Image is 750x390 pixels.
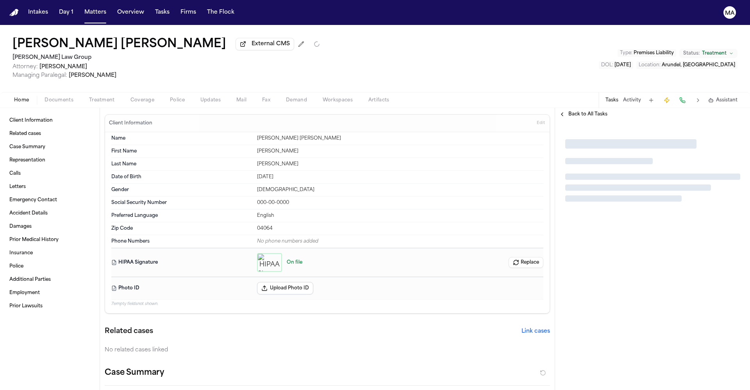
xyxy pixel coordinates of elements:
a: Prior Medical History [6,234,93,246]
span: Artifacts [368,97,389,103]
span: Updates [200,97,221,103]
a: Calls [6,167,93,180]
dt: Date of Birth [111,174,252,180]
h1: [PERSON_NAME] [PERSON_NAME] [12,37,226,51]
button: Replace [509,257,543,268]
div: No phone numbers added [257,238,543,245]
button: Edit [534,117,547,129]
span: Treatment [89,97,115,103]
span: Home [14,97,29,103]
span: Police [170,97,185,103]
a: Related cases [6,128,93,140]
dt: Preferred Language [111,213,252,219]
a: Accident Details [6,207,93,220]
span: Back to All Tasks [568,111,607,117]
span: Premises Liability [634,51,674,55]
span: Documents [45,97,73,103]
span: [PERSON_NAME] [69,73,116,78]
button: Add Task [646,95,657,106]
dt: HIPAA Signature [111,253,252,272]
a: Police [6,260,93,273]
span: [PERSON_NAME] [39,64,87,70]
dt: Zip Code [111,225,252,232]
span: Type : [620,51,632,55]
a: Employment [6,287,93,299]
span: Arundel, [GEOGRAPHIC_DATA] [662,63,735,67]
span: Mail [236,97,246,103]
a: Insurance [6,247,93,259]
span: External CMS [252,40,290,48]
a: Additional Parties [6,273,93,286]
button: Edit Type: Premises Liability [618,49,676,57]
span: [DATE] [614,63,631,67]
button: Create Immediate Task [661,95,672,106]
button: Intakes [25,5,51,19]
span: Workspaces [323,97,353,103]
div: 04064 [257,225,543,232]
button: Edit Location: Arundel, ME [636,61,737,69]
span: Attorney: [12,64,38,70]
p: 7 empty fields not shown. [111,301,543,307]
button: Matters [81,5,109,19]
span: Treatment [702,50,727,57]
a: Letters [6,181,93,193]
h2: Related cases [105,326,153,337]
div: [PERSON_NAME] [PERSON_NAME] [257,135,543,142]
div: No related cases linked [105,346,550,354]
dt: First Name [111,148,252,154]
button: Tasks [605,97,618,103]
div: [PERSON_NAME] [257,161,543,167]
a: Damages [6,220,93,233]
button: Activity [623,97,641,103]
span: Coverage [130,97,154,103]
button: The Flock [204,5,237,19]
div: [DATE] [257,174,543,180]
button: Back to All Tasks [555,111,611,117]
div: [PERSON_NAME] [257,148,543,154]
dt: Social Security Number [111,200,252,206]
span: Phone Numbers [111,238,150,245]
button: Link cases [521,328,550,335]
dt: Last Name [111,161,252,167]
span: Edit [537,121,545,126]
span: Status: [683,50,700,57]
img: Finch Logo [9,9,19,16]
a: Client Information [6,114,93,127]
a: Prior Lawsuits [6,300,93,312]
a: Home [9,9,19,16]
span: DOL : [601,63,613,67]
a: Case Summary [6,141,93,153]
button: Firms [177,5,199,19]
button: External CMS [236,38,294,50]
button: Change status from Treatment [679,49,737,58]
a: Representation [6,154,93,167]
button: Assistant [708,97,737,103]
button: Day 1 [56,5,77,19]
button: Upload Photo ID [257,282,313,294]
div: [DEMOGRAPHIC_DATA] [257,187,543,193]
dt: Gender [111,187,252,193]
span: Demand [286,97,307,103]
button: Edit matter name [12,37,226,51]
div: 000-00-0000 [257,200,543,206]
dt: Photo ID [111,282,252,294]
button: Edit DOL: 2025-07-25 [599,61,633,69]
span: Fax [262,97,270,103]
button: Overview [114,5,147,19]
button: Make a Call [677,95,688,106]
h2: [PERSON_NAME] Law Group [12,53,320,62]
span: Assistant [716,97,737,103]
dt: Name [111,135,252,142]
button: Tasks [152,5,173,19]
span: On file [287,259,302,266]
span: Managing Paralegal: [12,73,67,78]
a: Emergency Contact [6,194,93,206]
h2: Case Summary [105,367,164,379]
